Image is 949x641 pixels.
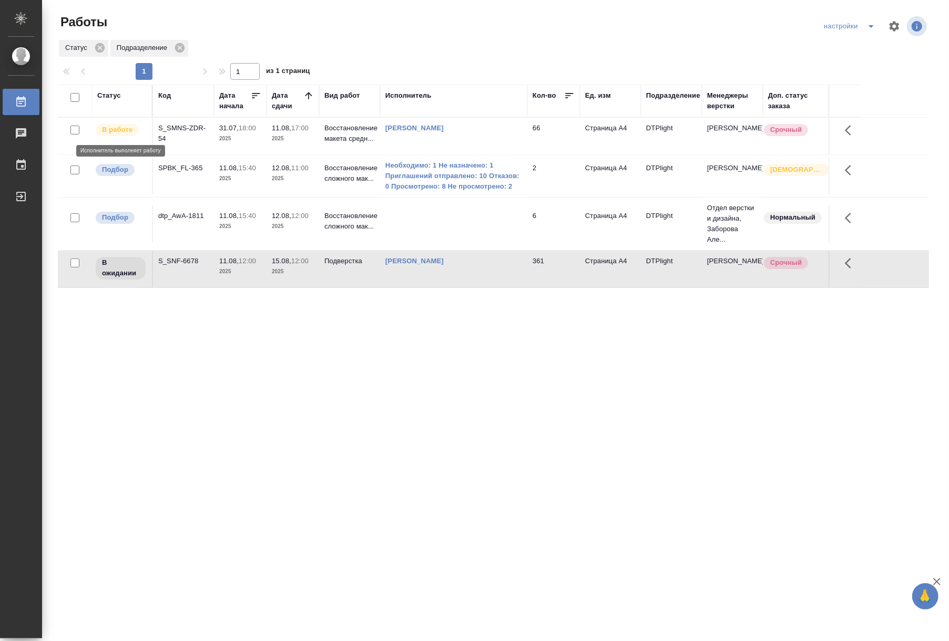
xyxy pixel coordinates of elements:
div: Доп. статус заказа [768,90,823,111]
p: Срочный [770,125,802,135]
p: Подверстка [324,256,375,266]
p: 2025 [219,266,261,277]
div: dtp_AwA-1811 [158,211,209,221]
p: 11.08, [219,212,239,220]
td: DTPlight [641,205,702,242]
button: Здесь прячутся важные кнопки [839,118,864,143]
p: 11.08, [272,124,291,132]
td: 2 [527,158,580,194]
div: Дата сдачи [272,90,303,111]
td: DTPlight [641,118,702,154]
p: Статус [65,43,91,53]
p: 18:00 [239,124,256,132]
div: Можно подбирать исполнителей [95,211,147,225]
p: 11.08, [219,164,239,172]
p: Восстановление сложного мак... [324,163,375,184]
td: Страница А4 [580,205,641,242]
span: из 1 страниц [266,65,310,80]
td: Страница А4 [580,251,641,287]
p: [DEMOGRAPHIC_DATA] [770,164,823,175]
div: SPBK_FL-365 [158,163,209,173]
p: [PERSON_NAME] [707,256,758,266]
div: Исполнитель назначен, приступать к работе пока рано [95,256,147,281]
td: Страница А4 [580,118,641,154]
a: [PERSON_NAME] [385,257,444,265]
p: Подбор [102,212,128,223]
td: 361 [527,251,580,287]
p: 12:00 [239,257,256,265]
p: 31.07, [219,124,239,132]
div: Дата начала [219,90,251,111]
p: Срочный [770,257,802,268]
p: 12:00 [291,212,309,220]
p: В работе [102,125,132,135]
div: Вид работ [324,90,360,101]
p: 11.08, [219,257,239,265]
button: Здесь прячутся важные кнопки [839,158,864,183]
span: Посмотреть информацию [907,16,929,36]
p: 12.08, [272,212,291,220]
p: 15:40 [239,164,256,172]
p: [PERSON_NAME] [707,123,758,133]
p: 15:40 [239,212,256,220]
td: Страница А4 [580,158,641,194]
div: Подразделение [646,90,700,101]
span: Работы [58,14,107,30]
p: 2025 [219,173,261,184]
p: В ожидании [102,257,139,278]
div: Исполнитель [385,90,432,101]
a: Необходимо: 1 Не назначено: 1 Приглашений отправлено: 10 Отказов: 0 Просмотрено: 8 Не просмотрено: 2 [385,160,522,192]
a: [PERSON_NAME] [385,124,444,132]
p: 11:00 [291,164,309,172]
button: Здесь прячутся важные кнопки [839,251,864,276]
p: 12:00 [291,257,309,265]
p: 2025 [272,173,314,184]
span: 🙏 [916,585,934,607]
div: Кол-во [533,90,556,101]
p: 17:00 [291,124,309,132]
div: Ед. изм [585,90,611,101]
span: Настроить таблицу [882,14,907,39]
div: Менеджеры верстки [707,90,758,111]
div: Код [158,90,171,101]
p: Восстановление макета средн... [324,123,375,144]
p: 2025 [219,133,261,144]
p: [PERSON_NAME] [707,163,758,173]
p: 2025 [219,221,261,232]
td: 6 [527,205,580,242]
button: Здесь прячутся важные кнопки [839,205,864,231]
p: Отдел верстки и дизайна, Заборова Але... [707,203,758,245]
div: Можно подбирать исполнителей [95,163,147,177]
div: Статус [59,40,108,57]
p: 2025 [272,133,314,144]
td: DTPlight [641,158,702,194]
p: Подбор [102,164,128,175]
p: Нормальный [770,212,815,223]
p: Восстановление сложного мак... [324,211,375,232]
p: 12.08, [272,164,291,172]
p: Подразделение [117,43,171,53]
div: S_SNF-6678 [158,256,209,266]
p: 15.08, [272,257,291,265]
div: split button [821,18,882,35]
p: 2025 [272,221,314,232]
div: Подразделение [110,40,188,57]
div: Статус [97,90,121,101]
td: DTPlight [641,251,702,287]
button: 🙏 [912,583,938,609]
p: 2025 [272,266,314,277]
div: S_SMNS-ZDR-54 [158,123,209,144]
td: 66 [527,118,580,154]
